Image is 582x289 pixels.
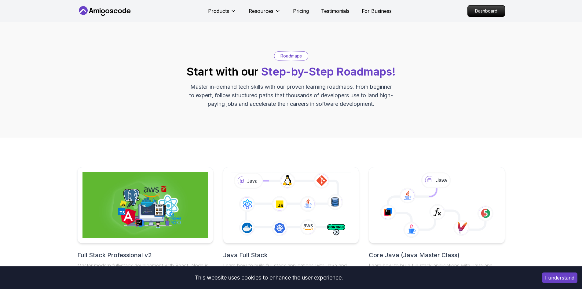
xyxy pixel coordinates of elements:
[223,262,359,276] p: Learn how to build full stack applications with Java and Spring Boot
[223,251,359,259] h2: Java Full Stack
[293,7,309,15] a: Pricing
[369,251,505,259] h2: Core Java (Java Master Class)
[5,271,533,284] div: This website uses cookies to enhance the user experience.
[369,167,505,286] a: Core Java (Java Master Class)Learn how to build full stack applications with Java and Spring Boot...
[77,262,213,284] p: Master modern full-stack development with React, Node.js, TypeScript, and cloud deployment. Build...
[249,7,273,15] p: Resources
[467,5,505,17] a: Dashboard
[369,262,505,276] p: Learn how to build full stack applications with Java and Spring Boot
[261,65,396,78] span: Step-by-Step Roadmaps!
[468,6,505,17] p: Dashboard
[542,272,577,283] button: Accept cookies
[321,7,350,15] a: Testimonials
[280,53,302,59] p: Roadmaps
[208,7,229,15] p: Products
[223,167,359,286] a: Java Full StackLearn how to build full stack applications with Java and Spring Boot29 Courses4 Bu...
[77,251,213,259] h2: Full Stack Professional v2
[249,7,281,20] button: Resources
[189,83,394,108] p: Master in-demand tech skills with our proven learning roadmaps. From beginner to expert, follow s...
[187,65,396,78] h2: Start with our
[82,172,208,238] img: Full Stack Professional v2
[208,7,236,20] button: Products
[362,7,392,15] a: For Business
